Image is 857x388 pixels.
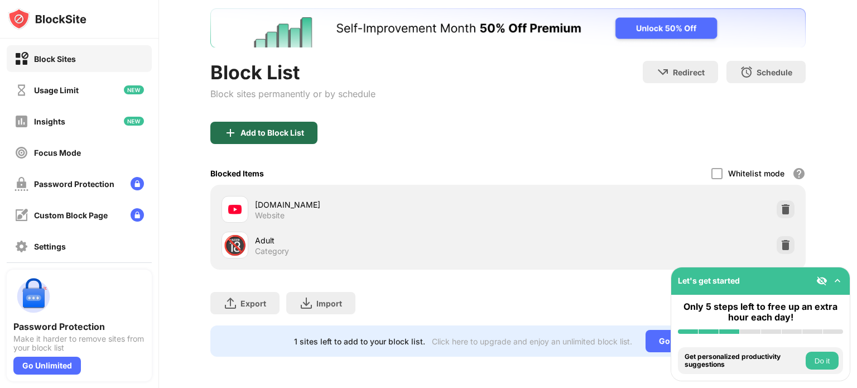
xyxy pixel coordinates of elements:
[15,239,28,253] img: settings-off.svg
[728,169,784,178] div: Whitelist mode
[255,234,508,246] div: Adult
[34,117,65,126] div: Insights
[13,321,145,332] div: Password Protection
[240,299,266,308] div: Export
[806,352,839,370] button: Do it
[210,8,806,47] iframe: Banner
[13,276,54,317] img: push-password-protection.svg
[316,299,342,308] div: Import
[255,210,285,221] div: Website
[15,83,28,97] img: time-usage-off.svg
[34,54,76,64] div: Block Sites
[131,208,144,222] img: lock-menu.svg
[294,337,425,346] div: 1 sites left to add to your block list.
[223,234,247,257] div: 🔞
[210,88,375,99] div: Block sites permanently or by schedule
[34,210,108,220] div: Custom Block Page
[15,177,28,191] img: password-protection-off.svg
[8,8,86,30] img: logo-blocksite.svg
[646,330,722,352] div: Go Unlimited
[240,128,304,137] div: Add to Block List
[255,199,508,210] div: [DOMAIN_NAME]
[210,169,264,178] div: Blocked Items
[15,146,28,160] img: focus-off.svg
[673,68,705,77] div: Redirect
[678,301,843,323] div: Only 5 steps left to free up an extra hour each day!
[131,177,144,190] img: lock-menu.svg
[210,61,375,84] div: Block List
[124,117,144,126] img: new-icon.svg
[34,148,81,157] div: Focus Mode
[34,85,79,95] div: Usage Limit
[13,334,145,352] div: Make it harder to remove sites from your block list
[685,353,803,369] div: Get personalized productivity suggestions
[34,242,66,251] div: Settings
[13,357,81,375] div: Go Unlimited
[15,114,28,128] img: insights-off.svg
[124,85,144,94] img: new-icon.svg
[678,276,740,285] div: Let's get started
[15,52,28,66] img: block-on.svg
[757,68,792,77] div: Schedule
[228,203,242,216] img: favicons
[432,337,632,346] div: Click here to upgrade and enjoy an unlimited block list.
[255,246,289,256] div: Category
[832,275,843,286] img: omni-setup-toggle.svg
[15,208,28,222] img: customize-block-page-off.svg
[816,275,827,286] img: eye-not-visible.svg
[34,179,114,189] div: Password Protection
